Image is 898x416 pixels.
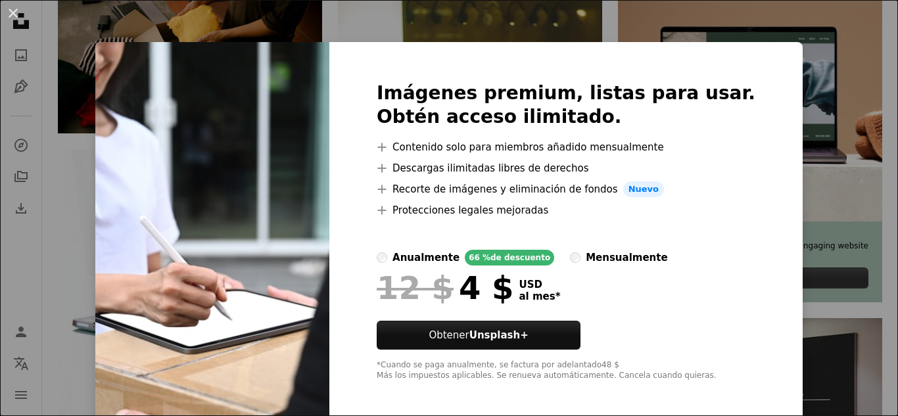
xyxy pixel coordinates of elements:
[377,252,387,263] input: anualmente66 %de descuento
[377,360,755,381] div: *Cuando se paga anualmente, se factura por adelantado 48 $ Más los impuestos aplicables. Se renue...
[377,271,454,305] span: 12 $
[377,139,755,155] li: Contenido solo para miembros añadido mensualmente
[377,202,755,218] li: Protecciones legales mejoradas
[519,279,560,290] span: USD
[519,290,560,302] span: al mes *
[377,271,513,305] div: 4 $
[623,181,664,197] span: Nuevo
[469,329,529,341] strong: Unsplash+
[465,250,554,266] div: 66 % de descuento
[570,252,580,263] input: mensualmente
[586,250,667,266] div: mensualmente
[377,81,755,129] h2: Imágenes premium, listas para usar. Obtén acceso ilimitado.
[377,321,580,350] button: ObtenerUnsplash+
[392,250,460,266] div: anualmente
[377,160,755,176] li: Descargas ilimitadas libres de derechos
[377,181,755,197] li: Recorte de imágenes y eliminación de fondos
